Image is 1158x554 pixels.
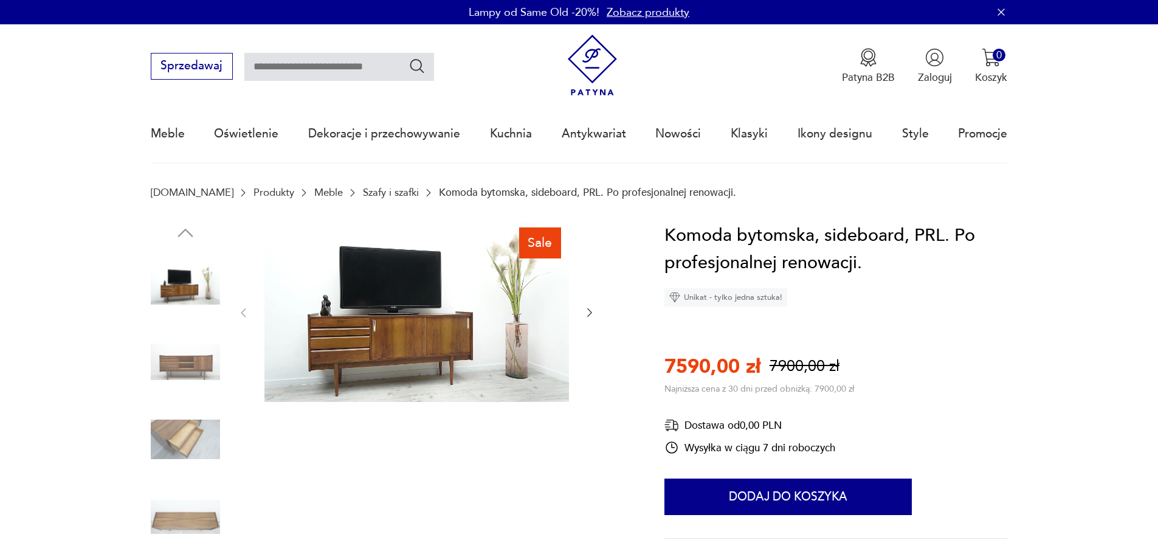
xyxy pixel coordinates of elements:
[314,187,343,198] a: Meble
[151,482,220,552] img: Zdjęcie produktu Komoda bytomska, sideboard, PRL. Po profesjonalnej renowacji.
[151,187,233,198] a: [DOMAIN_NAME]
[655,106,701,162] a: Nowości
[151,327,220,396] img: Zdjęcie produktu Komoda bytomska, sideboard, PRL. Po profesjonalnej renowacji.
[902,106,929,162] a: Style
[842,48,895,85] button: Patyna B2B
[562,35,623,96] img: Patyna - sklep z meblami i dekoracjami vintage
[958,106,1007,162] a: Promocje
[519,227,561,258] div: Sale
[975,71,1007,85] p: Koszyk
[798,106,872,162] a: Ikony designu
[975,48,1007,85] button: 0Koszyk
[151,106,185,162] a: Meble
[664,288,787,306] div: Unikat - tylko jedna sztuka!
[664,418,679,433] img: Ikona dostawy
[993,49,1005,61] div: 0
[151,250,220,319] img: Zdjęcie produktu Komoda bytomska, sideboard, PRL. Po profesjonalnej renowacji.
[469,5,599,20] p: Lampy od Same Old -20%!
[253,187,294,198] a: Produkty
[925,48,944,67] img: Ikonka użytkownika
[490,106,532,162] a: Kuchnia
[842,71,895,85] p: Patyna B2B
[664,479,912,515] button: Dodaj do koszyka
[308,106,460,162] a: Dekoracje i przechowywanie
[770,356,839,377] p: 7900,00 zł
[669,292,680,303] img: Ikona diamentu
[664,440,835,455] div: Wysyłka w ciągu 7 dni roboczych
[264,222,569,402] img: Zdjęcie produktu Komoda bytomska, sideboard, PRL. Po profesjonalnej renowacji.
[664,222,1007,277] h1: Komoda bytomska, sideboard, PRL. Po profesjonalnej renowacji.
[408,57,426,75] button: Szukaj
[151,62,233,72] a: Sprzedawaj
[664,418,835,433] div: Dostawa od 0,00 PLN
[151,53,233,80] button: Sprzedawaj
[562,106,626,162] a: Antykwariat
[731,106,768,162] a: Klasyki
[151,405,220,474] img: Zdjęcie produktu Komoda bytomska, sideboard, PRL. Po profesjonalnej renowacji.
[859,48,878,67] img: Ikona medalu
[214,106,278,162] a: Oświetlenie
[918,71,952,85] p: Zaloguj
[607,5,689,20] a: Zobacz produkty
[842,48,895,85] a: Ikona medaluPatyna B2B
[918,48,952,85] button: Zaloguj
[982,48,1001,67] img: Ikona koszyka
[363,187,419,198] a: Szafy i szafki
[664,353,760,380] p: 7590,00 zł
[664,383,854,395] p: Najniższa cena z 30 dni przed obniżką: 7900,00 zł
[439,187,736,198] p: Komoda bytomska, sideboard, PRL. Po profesjonalnej renowacji.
